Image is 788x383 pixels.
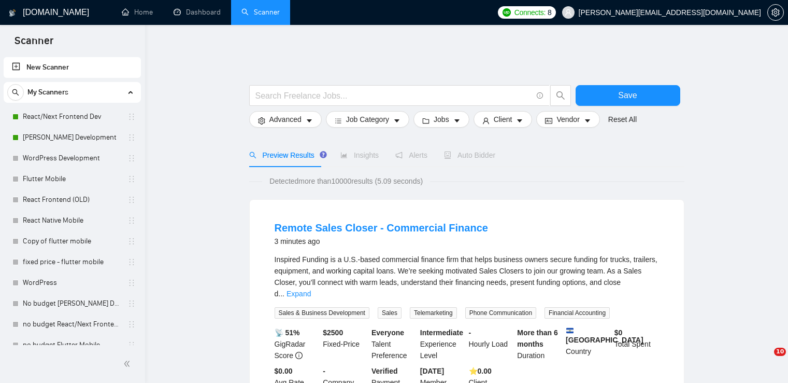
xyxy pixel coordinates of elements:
span: bars [335,117,342,125]
span: holder [127,341,136,349]
b: [DATE] [420,367,444,375]
span: robot [444,152,451,159]
img: upwork-logo.png [503,8,511,17]
div: Country [564,327,612,361]
span: holder [127,216,136,225]
span: Detected more than 10000 results (5.09 seconds) [262,175,430,187]
div: Inspired Funding is a U.S.-based commercial finance firm that helps business owners secure fundin... [275,254,659,299]
a: setting [767,8,784,17]
div: Experience Level [418,327,467,361]
img: 🇸🇻 [566,327,574,334]
a: fixed price - flutter mobile [23,252,121,272]
button: idcardVendorcaret-down [536,111,599,128]
a: [PERSON_NAME] Development [23,127,121,148]
a: homeHome [122,8,153,17]
a: Copy of flutter mobile [23,231,121,252]
span: holder [127,154,136,162]
a: No budget [PERSON_NAME] Development [23,293,121,314]
div: Tooltip anchor [319,150,328,159]
div: 3 minutes ago [275,235,488,248]
span: holder [127,237,136,245]
b: More than 6 months [517,329,558,348]
div: Fixed-Price [321,327,369,361]
div: Total Spent [612,327,661,361]
span: Preview Results [249,151,324,159]
button: folderJobscaret-down [413,111,469,128]
a: dashboardDashboard [174,8,221,17]
button: setting [767,4,784,21]
span: Auto Bidder [444,151,495,159]
a: Reset All [608,114,637,125]
b: Intermediate [420,329,463,337]
b: ⭐️ 0.00 [469,367,492,375]
span: 8 [548,7,552,18]
span: Financial Accounting [545,307,610,319]
b: $0.00 [275,367,293,375]
button: settingAdvancedcaret-down [249,111,322,128]
span: search [551,91,570,100]
b: Everyone [371,329,404,337]
b: [GEOGRAPHIC_DATA] [566,327,643,344]
b: Verified [371,367,398,375]
span: Sales [378,307,402,319]
span: search [8,89,23,96]
a: React Native Mobile [23,210,121,231]
button: search [550,85,571,106]
span: info-circle [537,92,543,99]
span: area-chart [340,152,348,159]
span: Save [618,89,637,102]
span: Phone Communication [465,307,536,319]
span: holder [127,258,136,266]
span: caret-down [453,117,461,125]
a: WordPress [23,272,121,293]
button: Save [576,85,680,106]
button: barsJob Categorycaret-down [326,111,409,128]
span: ... [278,290,284,298]
button: search [7,84,24,101]
b: $ 2500 [323,329,343,337]
span: holder [127,196,136,204]
span: holder [127,113,136,121]
span: holder [127,175,136,183]
span: 10 [774,348,786,356]
span: Connects: [514,7,546,18]
a: Flutter Mobile [23,169,121,189]
b: 📡 51% [275,329,300,337]
input: Search Freelance Jobs... [255,89,532,102]
span: holder [127,279,136,287]
span: Jobs [434,114,449,125]
span: holder [127,133,136,142]
b: - [469,329,471,337]
span: info-circle [295,352,303,359]
a: WordPress Development [23,148,121,169]
button: userClientcaret-down [474,111,533,128]
span: caret-down [393,117,400,125]
span: caret-down [584,117,591,125]
li: New Scanner [4,57,141,78]
span: Advanced [269,114,302,125]
div: GigRadar Score [273,327,321,361]
span: double-left [123,359,134,369]
span: user [565,9,572,16]
span: caret-down [516,117,523,125]
span: Job Category [346,114,389,125]
a: New Scanner [12,57,133,78]
a: Remote Sales Closer - Commercial Finance [275,222,488,234]
a: searchScanner [241,8,280,17]
span: caret-down [306,117,313,125]
span: user [482,117,490,125]
div: Talent Preference [369,327,418,361]
span: Sales & Business Development [275,307,369,319]
span: Alerts [395,151,427,159]
div: Hourly Load [467,327,515,361]
b: $ 0 [614,329,623,337]
a: no budget Flutter Mobile [23,335,121,355]
span: holder [127,320,136,329]
div: Duration [515,327,564,361]
span: Insights [340,151,379,159]
span: folder [422,117,429,125]
span: Scanner [6,33,62,55]
span: idcard [545,117,552,125]
span: setting [258,117,265,125]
